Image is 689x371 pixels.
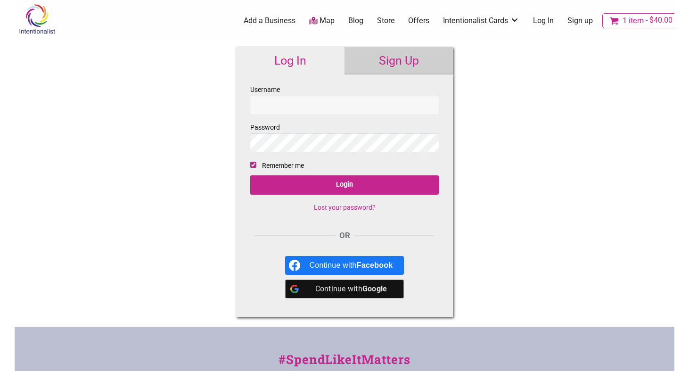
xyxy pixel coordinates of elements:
[567,16,593,26] a: Sign up
[357,261,393,269] b: Facebook
[285,256,404,275] a: Continue with <b>Facebook</b>
[310,256,393,275] div: Continue with
[602,13,680,28] a: Cart1 item$40.00
[262,160,304,172] label: Remember me
[644,16,673,24] span: $40.00
[285,280,404,298] a: Continue with <b>Google</b>
[533,16,554,26] a: Log In
[408,16,429,26] a: Offers
[443,16,519,26] a: Intentionalist Cards
[250,122,439,152] label: Password
[15,4,59,34] img: Intentionalist
[310,280,393,298] div: Continue with
[314,204,376,211] a: Lost your password?
[250,175,439,195] input: Login
[344,47,453,74] a: Sign Up
[236,47,344,74] a: Log In
[250,230,439,242] div: OR
[250,84,439,114] label: Username
[348,16,363,26] a: Blog
[250,133,439,152] input: Password
[377,16,395,26] a: Store
[610,16,621,25] i: Cart
[623,17,644,25] span: 1 item
[362,284,387,293] b: Google
[250,96,439,114] input: Username
[244,16,295,26] a: Add a Business
[309,16,335,26] a: Map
